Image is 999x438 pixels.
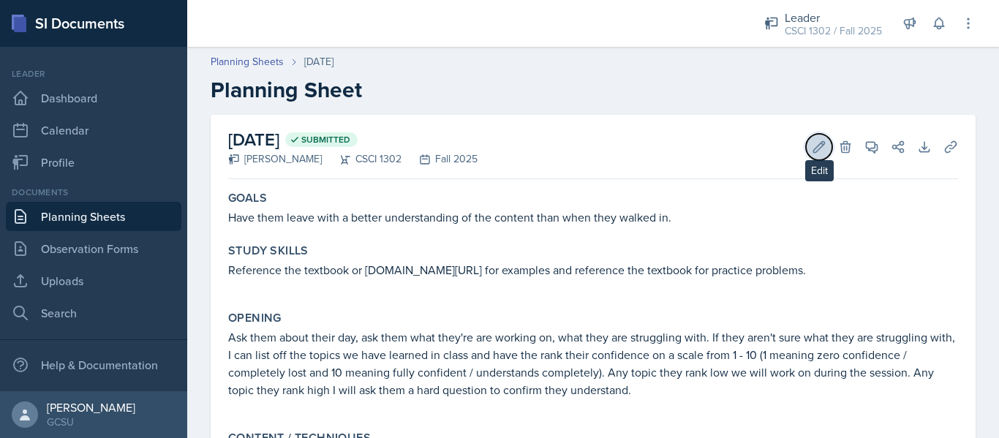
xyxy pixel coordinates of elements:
a: Calendar [6,116,181,145]
div: [PERSON_NAME] [228,151,322,167]
a: Planning Sheets [211,54,284,69]
div: CSCI 1302 / Fall 2025 [785,23,882,39]
h2: Planning Sheet [211,77,976,103]
a: Uploads [6,266,181,295]
div: Documents [6,186,181,199]
div: Help & Documentation [6,350,181,380]
div: [DATE] [304,54,333,69]
a: Profile [6,148,181,177]
div: CSCI 1302 [322,151,402,167]
div: [PERSON_NAME] [47,400,135,415]
a: Dashboard [6,83,181,113]
button: Edit [806,134,832,160]
p: Reference the textbook or [DOMAIN_NAME][URL] for examples and reference the textbook for practice... [228,261,958,279]
div: Fall 2025 [402,151,478,167]
label: Goals [228,191,267,205]
p: Ask them about their day, ask them what they're are working on, what they are struggling with. If... [228,328,958,399]
div: Leader [785,9,882,26]
label: Study Skills [228,243,309,258]
div: Leader [6,67,181,80]
h2: [DATE] [228,127,478,153]
label: Opening [228,311,282,325]
a: Observation Forms [6,234,181,263]
p: Have them leave with a better understanding of the content than when they walked in. [228,208,958,226]
div: GCSU [47,415,135,429]
span: Submitted [301,134,350,146]
a: Search [6,298,181,328]
a: Planning Sheets [6,202,181,231]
